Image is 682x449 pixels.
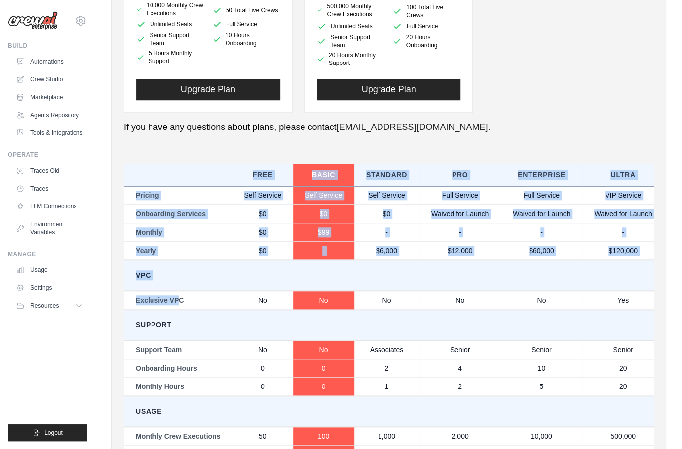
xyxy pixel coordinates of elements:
[12,163,87,179] a: Traces Old
[501,377,582,396] td: 5
[8,42,87,50] div: Build
[293,164,354,186] th: Basic
[12,198,87,214] a: LLM Connections
[44,429,63,437] span: Logout
[232,223,293,241] td: $0
[232,204,293,223] td: $0
[212,19,280,29] li: Full Service
[317,79,461,100] button: Upgrade Plan
[12,280,87,296] a: Settings
[419,359,501,377] td: 4
[12,216,87,240] a: Environment Variables
[582,241,664,260] td: $120,000
[632,401,682,449] div: 채팅 위젯
[354,164,419,186] th: Standard
[354,241,419,260] td: $6,000
[582,223,664,241] td: -
[419,241,501,260] td: $12,000
[30,302,59,310] span: Resources
[293,186,354,205] td: Self Service
[354,359,419,377] td: 2
[124,427,232,446] td: Monthly Crew Executions
[317,51,385,67] li: 20 Hours Monthly Support
[8,11,58,30] img: Logo
[124,223,232,241] td: Monthly
[293,291,354,310] td: No
[354,340,419,359] td: Associates
[582,186,664,205] td: VIP Service
[419,223,501,241] td: -
[582,291,664,310] td: Yes
[501,241,582,260] td: $60,000
[501,427,582,446] td: 10,000
[232,291,293,310] td: No
[501,223,582,241] td: -
[136,79,280,100] button: Upgrade Plan
[582,427,664,446] td: 500,000
[232,164,293,186] th: Free
[392,21,460,31] li: Full Service
[501,204,582,223] td: Waived for Launch
[582,164,664,186] th: Ultra
[419,186,501,205] td: Full Service
[354,223,419,241] td: -
[124,340,232,359] td: Support Team
[124,359,232,377] td: Onboarding Hours
[232,241,293,260] td: $0
[212,3,280,17] li: 50 Total Live Crews
[136,1,204,17] li: 10,000 Monthly Crew Executions
[419,427,501,446] td: 2,000
[293,204,354,223] td: $0
[317,21,385,31] li: Unlimited Seats
[293,377,354,396] td: 0
[124,396,664,427] td: Usage
[12,125,87,141] a: Tools & Integrations
[392,3,460,19] li: 100 Total Live Crews
[501,359,582,377] td: 10
[501,291,582,310] td: No
[12,262,87,278] a: Usage
[336,122,488,132] a: [EMAIL_ADDRESS][DOMAIN_NAME]
[354,186,419,205] td: Self Service
[354,204,419,223] td: $0
[12,298,87,314] button: Resources
[582,340,664,359] td: Senior
[124,204,232,223] td: Onboarding Services
[136,31,204,47] li: Senior Support Team
[317,1,385,19] li: 500,000 Monthly Crew Executions
[12,181,87,196] a: Traces
[232,186,293,205] td: Self Service
[232,427,293,446] td: 50
[124,241,232,260] td: Yearly
[419,204,501,223] td: Waived for Launch
[12,107,87,123] a: Agents Repository
[8,151,87,159] div: Operate
[501,340,582,359] td: Senior
[419,164,501,186] th: Pro
[501,164,582,186] th: Enterprise
[419,340,501,359] td: Senior
[124,121,654,134] p: If you have any questions about plans, please contact .
[582,377,664,396] td: 20
[124,260,664,291] td: VPC
[392,33,460,49] li: 20 Hours Onboarding
[232,377,293,396] td: 0
[293,223,354,241] td: $99
[582,359,664,377] td: 20
[8,250,87,258] div: Manage
[354,377,419,396] td: 1
[419,291,501,310] td: No
[12,54,87,69] a: Automations
[124,186,232,205] td: Pricing
[136,49,204,65] li: 5 Hours Monthly Support
[124,377,232,396] td: Monthly Hours
[632,401,682,449] iframe: Chat Widget
[293,359,354,377] td: 0
[124,291,232,310] td: Exclusive VPC
[136,19,204,29] li: Unlimited Seats
[212,31,280,47] li: 10 Hours Onboarding
[124,310,664,340] td: Support
[354,291,419,310] td: No
[419,377,501,396] td: 2
[293,340,354,359] td: No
